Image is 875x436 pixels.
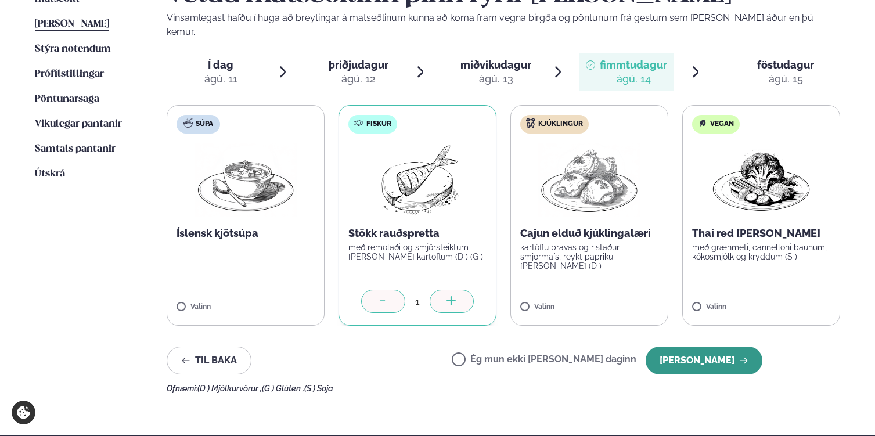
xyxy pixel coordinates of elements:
img: Fish.png [366,143,469,217]
span: Súpa [196,120,213,129]
p: Thai red [PERSON_NAME] [692,226,830,240]
span: Prófílstillingar [35,69,104,79]
p: Cajun elduð kjúklingalæri [520,226,658,240]
span: Samtals pantanir [35,144,116,154]
span: Útskrá [35,169,65,179]
p: með remolaði og smjörsteiktum [PERSON_NAME] kartöflum (D ) (G ) [348,243,487,261]
span: (S ) Soja [304,384,333,393]
span: Stýra notendum [35,44,111,54]
a: [PERSON_NAME] [35,17,109,31]
img: Soup.png [195,143,297,217]
span: Í dag [204,58,237,72]
span: Pöntunarsaga [35,94,99,104]
div: ágú. 13 [460,72,531,86]
div: Ofnæmi: [167,384,840,393]
span: Kjúklingur [538,120,583,129]
span: Vegan [710,120,734,129]
span: miðvikudagur [460,59,531,71]
div: 1 [405,295,430,308]
span: föstudagur [757,59,814,71]
p: kartöflu bravas og ristaður smjörmaís, reykt papriku [PERSON_NAME] (D ) [520,243,658,271]
span: þriðjudagur [329,59,388,71]
button: Til baka [167,347,251,374]
span: [PERSON_NAME] [35,19,109,29]
a: Vikulegar pantanir [35,117,122,131]
button: [PERSON_NAME] [646,347,762,374]
img: soup.svg [183,118,193,128]
a: Stýra notendum [35,42,111,56]
a: Cookie settings [12,401,35,424]
div: ágú. 14 [600,72,667,86]
img: chicken.svg [526,118,535,128]
div: ágú. 11 [204,72,237,86]
div: ágú. 15 [757,72,814,86]
span: fimmtudagur [600,59,667,71]
span: (G ) Glúten , [262,384,304,393]
a: Samtals pantanir [35,142,116,156]
img: Chicken-thighs.png [538,143,640,217]
a: Pöntunarsaga [35,92,99,106]
span: Fiskur [366,120,391,129]
img: Vegan.svg [698,118,707,128]
img: Vegan.png [710,143,812,217]
span: Vikulegar pantanir [35,119,122,129]
p: Íslensk kjötsúpa [177,226,315,240]
a: Útskrá [35,167,65,181]
p: Vinsamlegast hafðu í huga að breytingar á matseðlinum kunna að koma fram vegna birgða og pöntunum... [167,11,840,39]
p: Stökk rauðspretta [348,226,487,240]
p: með grænmeti, cannelloni baunum, kókosmjólk og kryddum (S ) [692,243,830,261]
span: (D ) Mjólkurvörur , [197,384,262,393]
a: Prófílstillingar [35,67,104,81]
img: fish.svg [354,118,363,128]
div: ágú. 12 [329,72,388,86]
